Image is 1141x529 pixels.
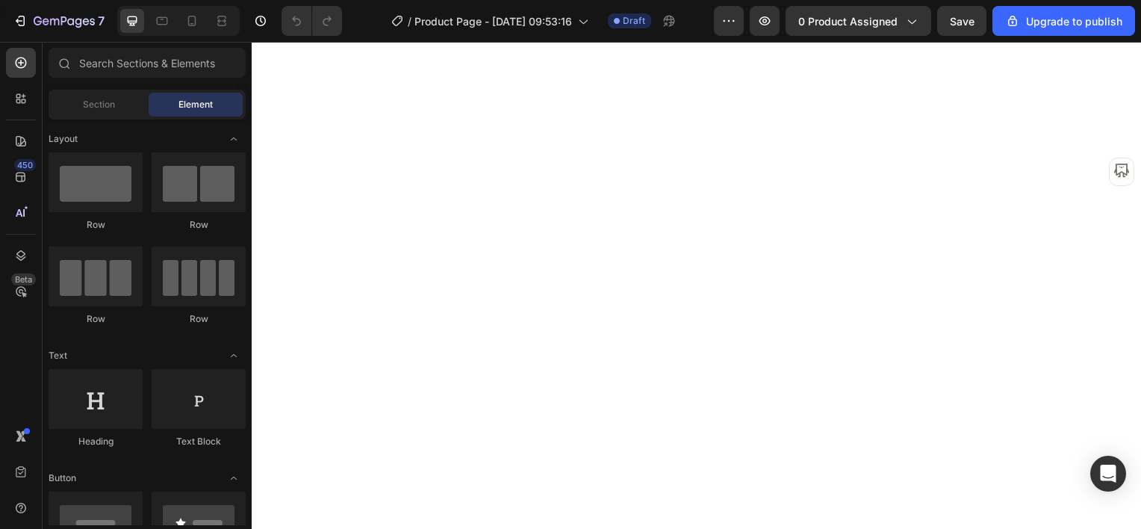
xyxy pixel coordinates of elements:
[152,218,246,232] div: Row
[798,13,898,29] span: 0 product assigned
[937,6,986,36] button: Save
[1090,456,1126,492] div: Open Intercom Messenger
[152,312,246,326] div: Row
[49,218,143,232] div: Row
[222,127,246,151] span: Toggle open
[49,349,67,362] span: Text
[282,6,342,36] div: Undo/Redo
[222,344,246,368] span: Toggle open
[49,132,78,146] span: Layout
[49,435,143,448] div: Heading
[623,14,645,28] span: Draft
[408,13,411,29] span: /
[49,312,143,326] div: Row
[252,42,1141,529] iframe: Design area
[950,15,974,28] span: Save
[222,466,246,490] span: Toggle open
[786,6,931,36] button: 0 product assigned
[6,6,111,36] button: 7
[11,273,36,285] div: Beta
[178,98,213,111] span: Element
[992,6,1135,36] button: Upgrade to publish
[49,471,76,485] span: Button
[98,12,105,30] p: 7
[83,98,115,111] span: Section
[1005,13,1122,29] div: Upgrade to publish
[152,435,246,448] div: Text Block
[14,159,36,171] div: 450
[49,48,246,78] input: Search Sections & Elements
[414,13,572,29] span: Product Page - [DATE] 09:53:16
